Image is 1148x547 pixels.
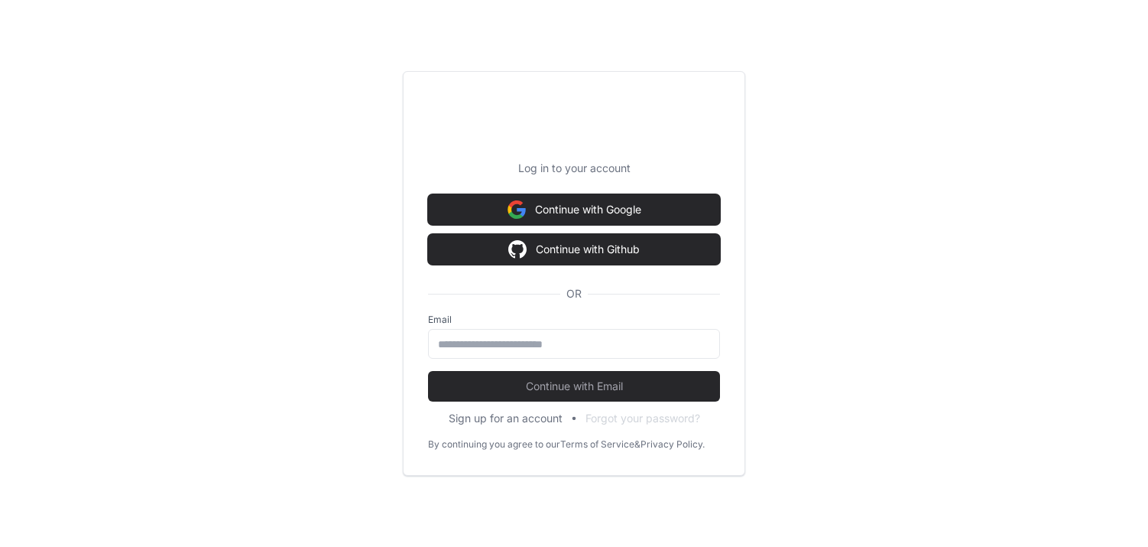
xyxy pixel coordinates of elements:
div: & [634,438,640,451]
a: Terms of Service [560,438,634,451]
img: Sign in with google [508,234,527,265]
img: Sign in with google [508,194,526,225]
button: Continue with Google [428,194,720,225]
a: Privacy Policy. [640,438,705,451]
span: Continue with Email [428,379,720,394]
button: Forgot your password? [585,411,700,426]
button: Continue with Github [428,234,720,265]
button: Continue with Email [428,371,720,402]
label: Email [428,314,720,326]
div: By continuing you agree to our [428,438,560,451]
p: Log in to your account [428,161,720,176]
span: OR [560,286,588,301]
button: Sign up for an account [449,411,563,426]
